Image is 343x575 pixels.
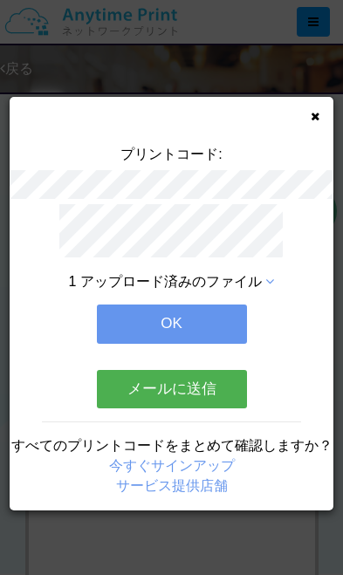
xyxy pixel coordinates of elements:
[120,147,222,161] span: プリントコード:
[116,478,228,493] a: サービス提供店舗
[11,438,333,453] span: すべてのプリントコードをまとめて確認しますか？
[97,370,247,408] button: メールに送信
[69,274,262,289] span: 1 アップロード済みのファイル
[97,305,247,343] button: OK
[109,458,235,473] a: 今すぐサインアップ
